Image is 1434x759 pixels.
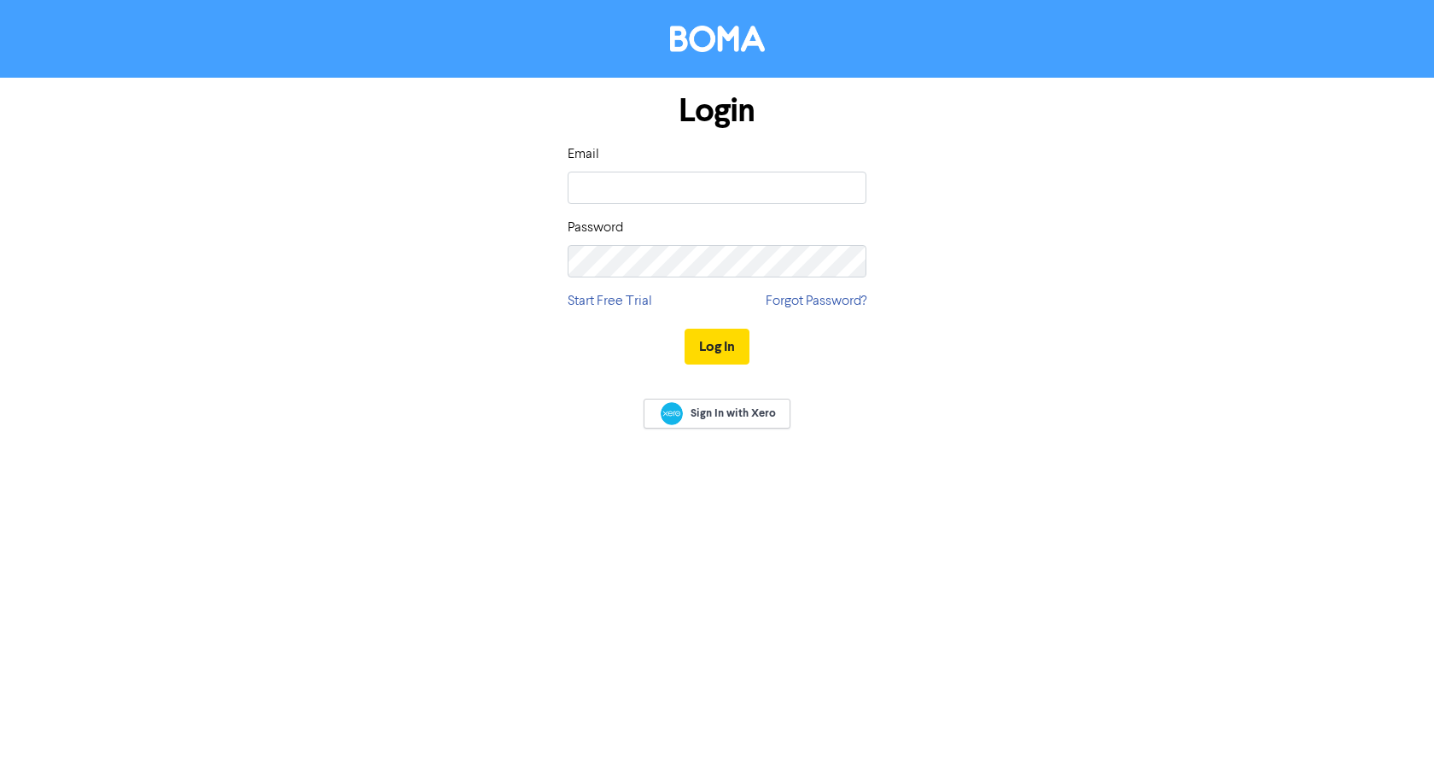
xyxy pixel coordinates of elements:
img: BOMA Logo [670,26,765,52]
a: Forgot Password? [766,291,866,312]
a: Sign In with Xero [644,399,790,429]
a: Start Free Trial [568,291,652,312]
label: Password [568,218,623,238]
h1: Login [568,91,866,131]
span: Sign In with Xero [691,406,776,421]
button: Log In [685,329,749,365]
label: Email [568,144,599,165]
img: Xero logo [661,402,683,425]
